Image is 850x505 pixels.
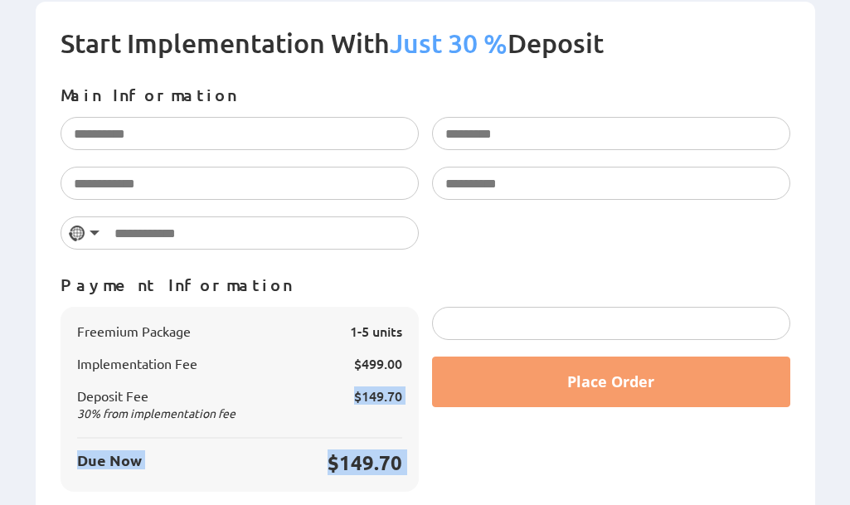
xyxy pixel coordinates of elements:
[77,388,236,420] span: Deposit Fee
[350,323,402,339] span: 1-5 units
[390,27,508,59] span: Just 30 %
[61,274,790,294] p: Payment Information
[328,449,402,475] span: $149.70
[77,356,197,371] span: Implementation Fee
[61,85,790,104] p: Main Information
[567,371,654,391] span: Place Order
[61,217,108,249] button: Selected country
[432,357,790,407] button: Place Order
[61,27,790,85] h2: Start Implementation With Deposit
[77,451,142,475] span: Due Now
[77,323,191,339] span: Freemium Package
[354,386,402,405] span: $149.70
[77,405,90,420] span: 30
[445,315,777,331] iframe: Secure card payment input frame
[77,405,236,420] span: % from implementation fee
[354,354,402,372] span: $499.00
